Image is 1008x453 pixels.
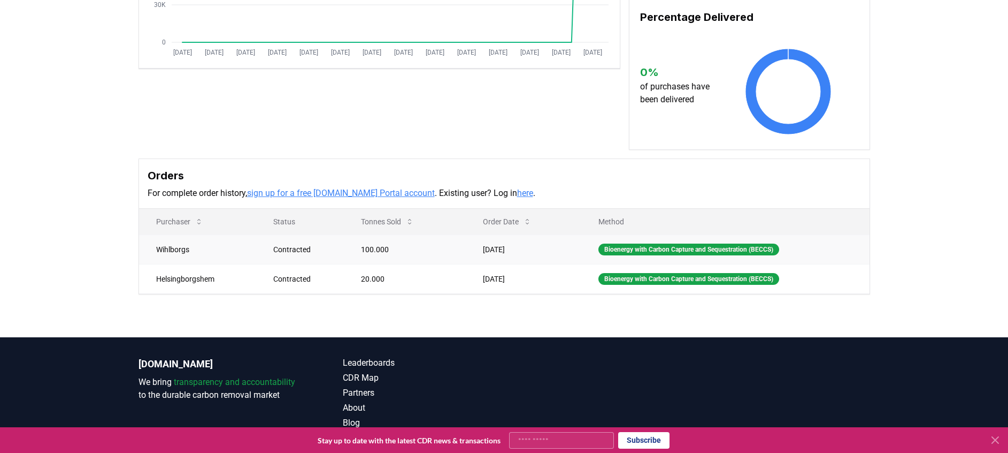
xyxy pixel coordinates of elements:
[154,1,166,9] tspan: 30K
[488,49,507,56] tspan: [DATE]
[343,372,504,384] a: CDR Map
[343,387,504,399] a: Partners
[265,216,336,227] p: Status
[457,49,475,56] tspan: [DATE]
[139,264,256,293] td: Helsingborgshem
[517,188,533,198] a: here
[138,376,300,402] p: We bring to the durable carbon removal market
[273,244,336,255] div: Contracted
[352,211,422,232] button: Tonnes Sold
[267,49,286,56] tspan: [DATE]
[204,49,223,56] tspan: [DATE]
[343,417,504,429] a: Blog
[425,49,444,56] tspan: [DATE]
[394,49,412,56] tspan: [DATE]
[162,39,166,46] tspan: 0
[138,357,300,372] p: [DOMAIN_NAME]
[598,273,779,285] div: Bioenergy with Carbon Capture and Sequestration (BECCS)
[551,49,570,56] tspan: [DATE]
[598,244,779,255] div: Bioenergy with Carbon Capture and Sequestration (BECCS)
[273,274,336,284] div: Contracted
[474,211,540,232] button: Order Date
[173,49,191,56] tspan: [DATE]
[344,264,465,293] td: 20.000
[362,49,381,56] tspan: [DATE]
[236,49,255,56] tspan: [DATE]
[139,235,256,264] td: Wihlborgs
[520,49,538,56] tspan: [DATE]
[343,357,504,369] a: Leaderboards
[330,49,349,56] tspan: [DATE]
[344,235,465,264] td: 100.000
[174,377,295,387] span: transparency and accountability
[640,80,720,106] p: of purchases have been delivered
[299,49,318,56] tspan: [DATE]
[148,168,861,184] h3: Orders
[466,264,581,293] td: [DATE]
[148,211,212,232] button: Purchaser
[343,402,504,414] a: About
[583,49,602,56] tspan: [DATE]
[466,235,581,264] td: [DATE]
[590,216,861,227] p: Method
[640,64,720,80] h3: 0 %
[640,9,859,25] h3: Percentage Delivered
[148,187,861,200] p: For complete order history, . Existing user? Log in .
[247,188,435,198] a: sign up for a free [DOMAIN_NAME] Portal account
